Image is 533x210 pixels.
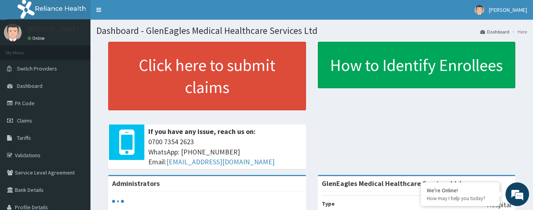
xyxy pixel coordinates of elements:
[112,195,124,207] svg: audio-loading
[427,195,494,202] p: How may I help you today?
[480,28,509,35] a: Dashboard
[148,137,302,167] span: 0700 7354 2623 WhatsApp: [PHONE_NUMBER] Email:
[166,157,275,166] a: [EMAIL_ADDRESS][DOMAIN_NAME]
[96,26,527,36] h1: Dashboard - GlenEagles Medical Healthcare Services Ltd
[17,117,32,124] span: Claims
[112,179,160,188] b: Administrators
[489,6,527,13] span: [PERSON_NAME]
[17,134,31,141] span: Tariffs
[148,127,256,136] b: If you have any issue, reach us on:
[318,42,516,88] a: How to Identify Enrollees
[322,200,335,207] b: Type
[108,42,306,110] a: Click here to submit claims
[17,65,57,72] span: Switch Providers
[28,26,79,33] p: [PERSON_NAME]
[474,5,484,15] img: User Image
[4,24,22,41] img: User Image
[17,82,42,89] span: Dashboard
[510,28,527,35] li: Here
[28,35,46,41] a: Online
[322,179,461,188] strong: GlenEagles Medical Healthcare Services Ltd
[427,187,494,194] div: We're Online!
